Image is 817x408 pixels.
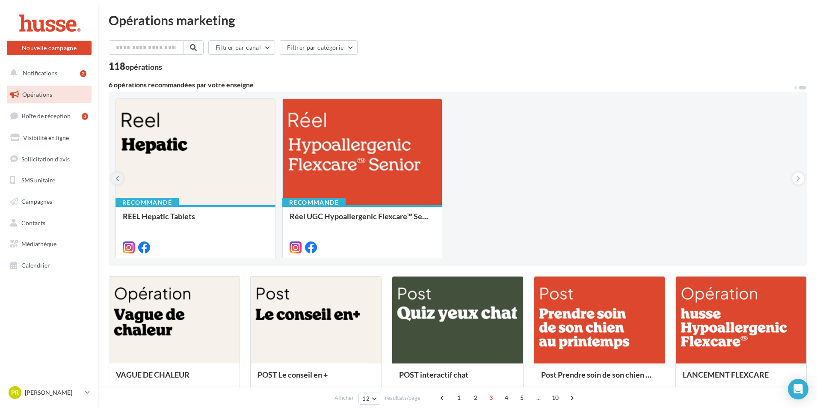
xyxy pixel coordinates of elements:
[82,113,88,120] div: 3
[21,155,70,162] span: Sollicitation d'avis
[548,391,562,405] span: 10
[5,214,93,232] a: Contacts
[362,395,370,402] span: 12
[788,379,808,399] div: Open Intercom Messenger
[5,171,93,189] a: SMS unitaire
[500,391,513,405] span: 4
[5,150,93,168] a: Sollicitation d'avis
[469,391,483,405] span: 2
[109,62,162,71] div: 118
[541,370,658,387] div: Post Prendre soin de son chien au printemps
[115,198,179,207] div: Recommandé
[5,129,93,147] a: Visibilité en ligne
[80,70,86,77] div: 2
[11,388,19,397] span: PR
[385,394,420,402] span: résultats/page
[358,393,380,405] button: 12
[532,391,545,405] span: ...
[23,69,57,77] span: Notifications
[21,219,45,226] span: Contacts
[123,212,268,229] div: REEL Hepatic Tablets
[484,391,498,405] span: 3
[282,198,346,207] div: Recommandé
[5,256,93,274] a: Calendrier
[258,370,374,387] div: POST Le conseil en +
[21,176,55,184] span: SMS unitaire
[7,384,92,401] a: PR [PERSON_NAME]
[109,81,793,88] div: 6 opérations recommandées par votre enseigne
[208,40,275,55] button: Filtrer par canal
[25,388,82,397] p: [PERSON_NAME]
[116,370,233,387] div: VAGUE DE CHALEUR
[5,235,93,253] a: Médiathèque
[5,86,93,104] a: Opérations
[125,63,162,71] div: opérations
[334,394,354,402] span: Afficher
[109,14,807,27] div: Opérations marketing
[21,240,56,247] span: Médiathèque
[5,107,93,125] a: Boîte de réception3
[5,193,93,211] a: Campagnes
[22,112,71,119] span: Boîte de réception
[21,198,52,205] span: Campagnes
[290,212,435,229] div: Réel UGC Hypoallergenic Flexcare™ Senior
[515,391,529,405] span: 5
[23,134,69,141] span: Visibilité en ligne
[399,370,516,387] div: POST interactif chat
[280,40,358,55] button: Filtrer par catégorie
[452,391,466,405] span: 1
[21,262,50,269] span: Calendrier
[7,41,92,55] button: Nouvelle campagne
[5,64,90,82] button: Notifications 2
[22,91,52,98] span: Opérations
[683,370,799,387] div: LANCEMENT FLEXCARE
